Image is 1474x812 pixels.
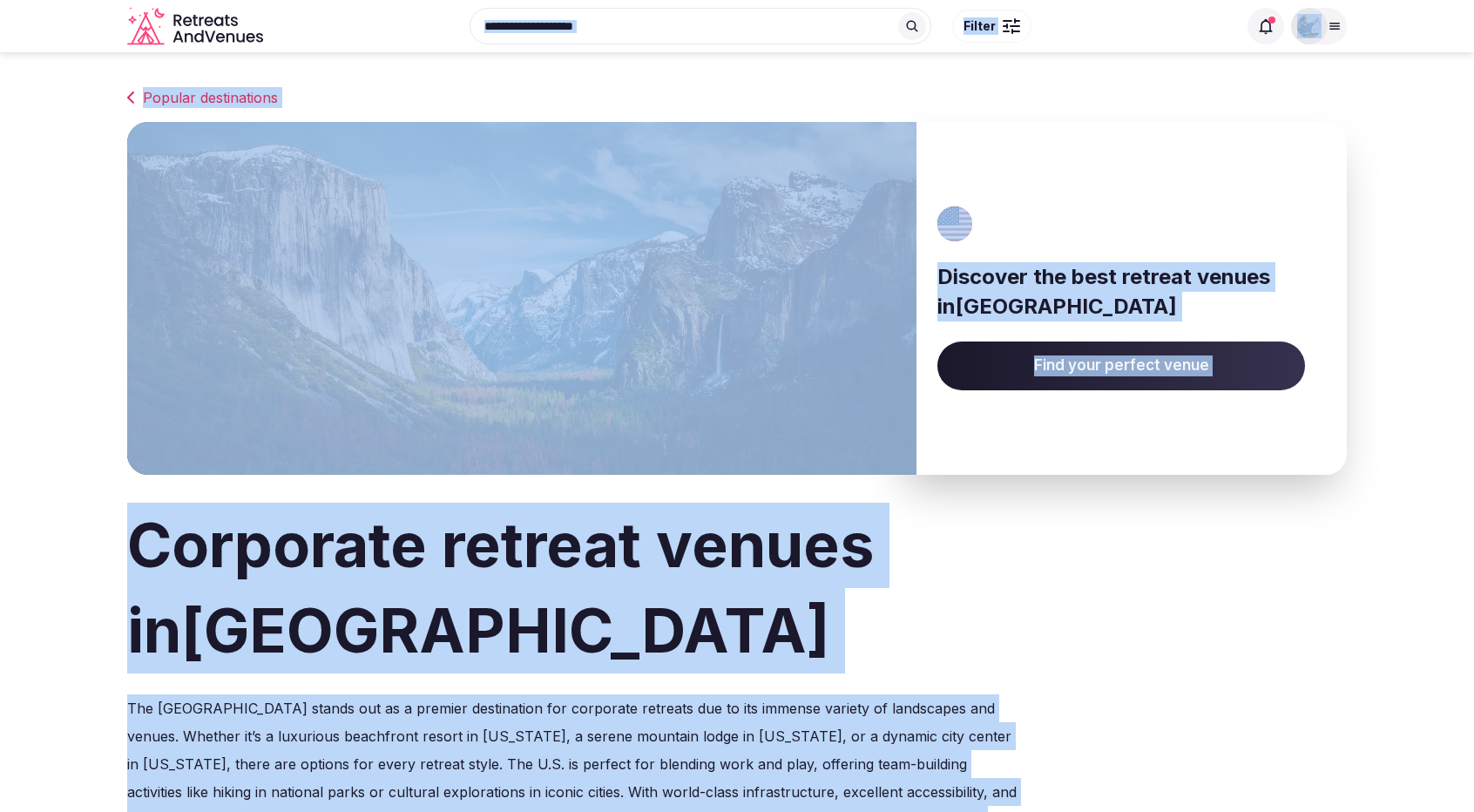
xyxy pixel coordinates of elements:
a: Popular destinations [127,87,1347,108]
a: Visit the homepage [127,7,267,46]
span: Filter [964,17,996,35]
h1: Corporate retreat venues in [GEOGRAPHIC_DATA] [127,503,1347,673]
img: Cory Sivell [1297,14,1322,38]
img: United States's flag [932,206,979,241]
h3: Discover the best retreat venues in [GEOGRAPHIC_DATA] [937,262,1305,321]
button: Filter [952,10,1031,43]
img: Banner image for United States representative of the country [127,122,916,475]
svg: Retreats and Venues company logo [127,7,267,46]
a: Find your perfect venue [937,342,1305,390]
